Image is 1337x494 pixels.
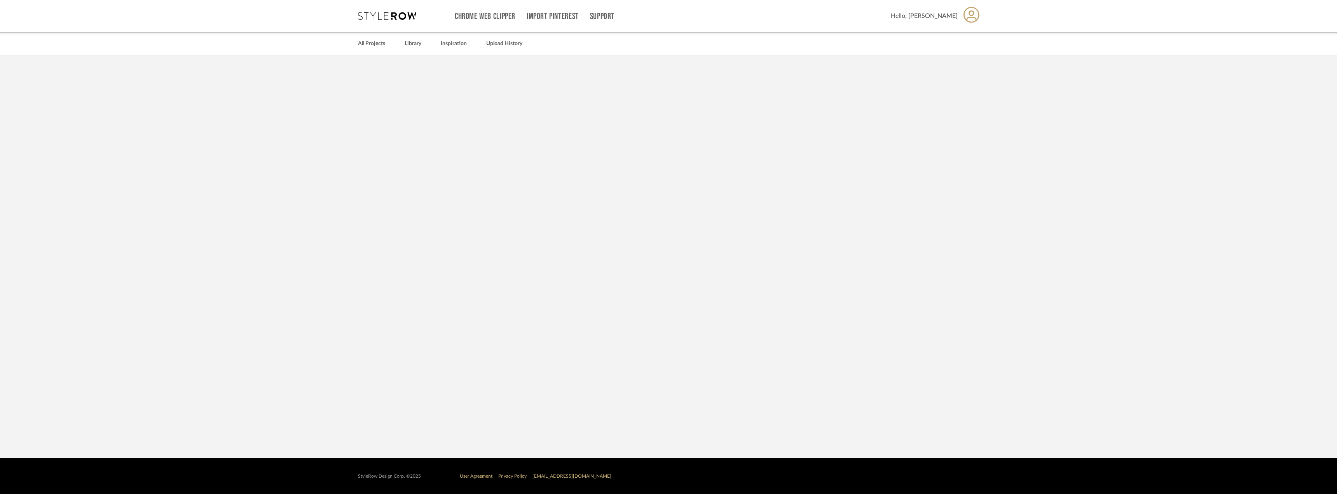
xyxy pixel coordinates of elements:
a: All Projects [358,38,385,49]
a: Support [590,13,614,20]
div: StyleRow Design Corp. ©2025 [358,473,421,479]
a: Privacy Policy [498,474,527,478]
a: Upload History [486,38,522,49]
a: Chrome Web Clipper [455,13,515,20]
a: [EMAIL_ADDRESS][DOMAIN_NAME] [532,474,611,478]
span: Hello, [PERSON_NAME] [891,11,958,21]
a: User Agreement [460,474,492,478]
a: Import Pinterest [527,13,579,20]
a: Library [405,38,421,49]
a: Inspiration [441,38,467,49]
